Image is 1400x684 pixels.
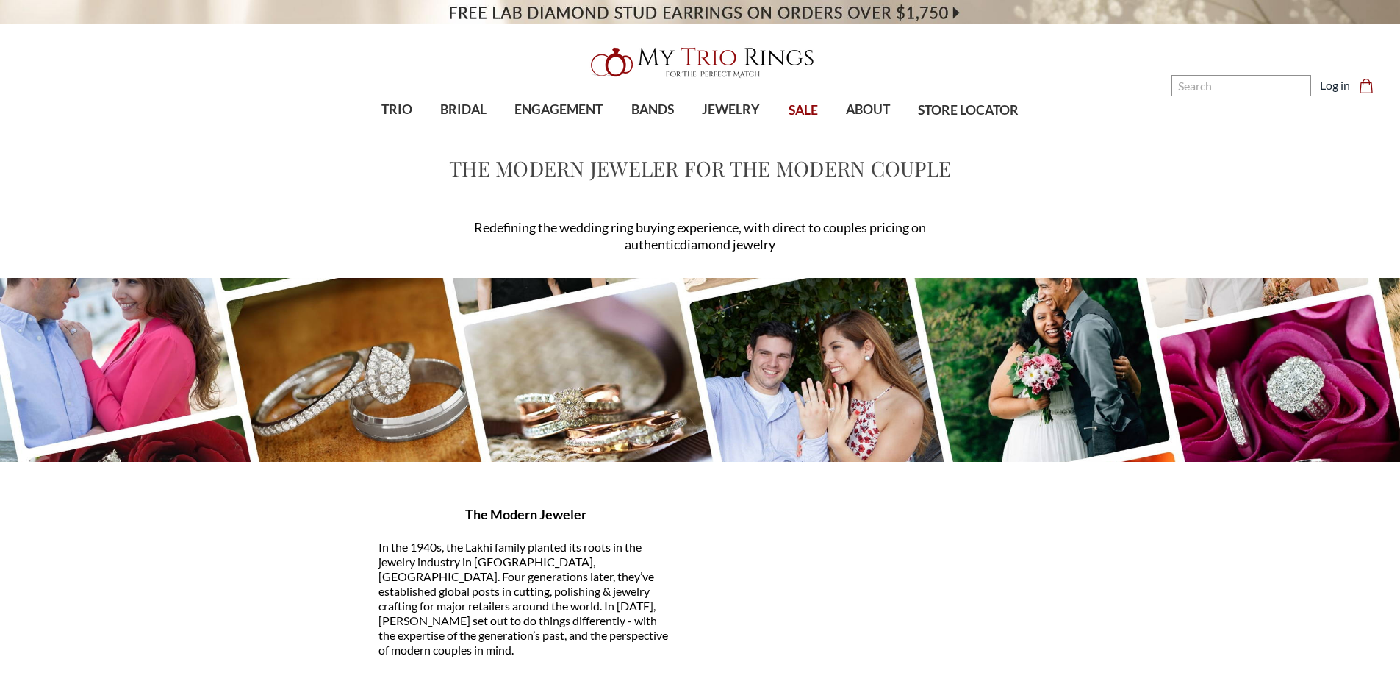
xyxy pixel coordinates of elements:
span: STORE LOCATOR [918,101,1019,120]
a: JEWELRY [688,86,774,134]
button: submenu toggle [390,134,404,135]
span: SALE [789,101,818,120]
a: Log in [1320,76,1350,94]
a: BRIDAL [426,86,500,134]
button: submenu toggle [645,134,660,135]
a: SALE [774,87,831,135]
span: Redefining the wedding ring buying experience, with direct to couples pricing on authentic [474,219,926,252]
a: BANDS [617,86,688,134]
span: diamond jewelry [680,236,775,252]
a: STORE LOCATOR [904,87,1033,135]
button: submenu toggle [456,134,471,135]
a: TRIO [367,86,426,134]
span: BRIDAL [440,100,487,119]
button: submenu toggle [861,134,875,135]
a: ABOUT [832,86,904,134]
img: My Trio Rings [583,39,818,86]
span: TRIO [381,100,412,119]
h1: The Modern Jeweler for the Modern Couple [180,153,1221,184]
a: ENGAGEMENT [500,86,617,134]
span: ABOUT [846,100,890,119]
iframe: Embedded Vimeo Video [711,499,1038,683]
a: My Trio Rings [406,39,994,86]
button: submenu toggle [551,134,566,135]
span: ENGAGEMENT [514,100,603,119]
input: Search [1171,75,1311,96]
a: Cart with 0 items [1359,76,1382,94]
svg: cart.cart_preview [1359,79,1374,93]
span: In the 1940s, the Lakhi family planted its roots in the jewelry industry in [GEOGRAPHIC_DATA], [G... [378,540,668,657]
span: The Modern Jeweler [465,506,586,522]
button: submenu toggle [724,134,739,135]
span: JEWELRY [702,100,760,119]
span: BANDS [631,100,674,119]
